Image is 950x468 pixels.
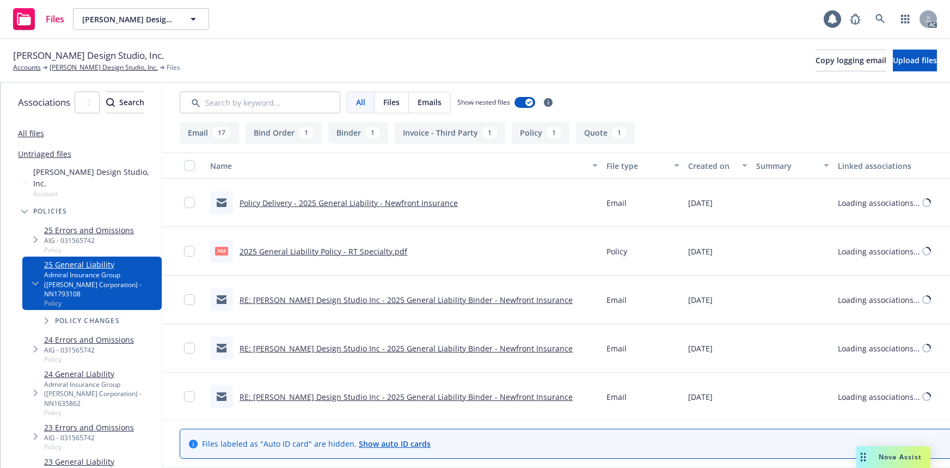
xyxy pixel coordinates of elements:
[44,299,157,308] span: Policy
[328,122,388,144] button: Binder
[356,96,365,108] span: All
[838,294,920,306] div: Loading associations...
[856,446,930,468] button: Nova Assist
[299,127,314,139] div: 1
[576,122,635,144] button: Quote
[606,160,667,172] div: File type
[106,92,144,113] div: Search
[240,343,573,354] a: RE: [PERSON_NAME] Design Studio Inc - 2025 General Liability Binder - Newfront Insurance
[457,98,510,107] span: Show nested files
[167,63,180,72] span: Files
[606,343,627,354] span: Email
[73,8,209,30] button: [PERSON_NAME] Design Studio, Inc.
[44,224,134,236] a: 25 Errors and Omissions
[752,153,833,179] button: Summary
[184,343,195,354] input: Toggle Row Selected
[18,148,71,160] a: Untriaged files
[44,236,134,245] div: AIG - 031565742
[184,391,195,402] input: Toggle Row Selected
[816,55,886,65] span: Copy logging email
[606,246,627,257] span: Policy
[684,153,752,179] button: Created on
[688,197,713,209] span: [DATE]
[202,438,431,449] span: Files labeled as "Auto ID card" are hidden.
[844,8,866,30] a: Report a Bug
[602,153,684,179] button: File type
[106,98,115,107] svg: Search
[879,452,922,461] span: Nova Assist
[18,95,70,110] span: Associations
[688,246,713,257] span: [DATE]
[44,245,134,254] span: Policy
[44,270,157,298] div: Admiral Insurance Group ([PERSON_NAME] Corporation) - NN1793108
[688,160,736,172] div: Created on
[240,295,573,305] a: RE: [PERSON_NAME] Design Studio Inc - 2025 General Liability Binder - Newfront Insurance
[180,122,239,144] button: Email
[212,127,231,139] div: 17
[816,50,886,71] button: Copy logging email
[55,318,120,324] span: Policy changes
[50,63,158,72] a: [PERSON_NAME] Design Studio, Inc.
[184,246,195,257] input: Toggle Row Selected
[44,408,157,417] span: Policy
[612,127,627,139] div: 1
[180,92,340,113] input: Search by keyword...
[184,197,195,208] input: Toggle Row Selected
[512,122,569,144] button: Policy
[44,355,134,364] span: Policy
[44,368,157,380] a: 24 General Liability
[9,4,69,34] a: Files
[606,391,627,403] span: Email
[359,439,431,449] a: Show auto ID cards
[383,96,400,108] span: Files
[82,14,176,25] span: [PERSON_NAME] Design Studio, Inc.
[44,380,157,408] div: Admiral Insurance Group ([PERSON_NAME] Corporation) - NN1635862
[395,122,505,144] button: Invoice - Third Party
[606,294,627,306] span: Email
[856,446,870,468] div: Drag to move
[893,50,937,71] button: Upload files
[606,197,627,209] span: Email
[418,96,442,108] span: Emails
[46,15,64,23] span: Files
[482,127,497,139] div: 1
[44,442,134,452] span: Policy
[838,343,920,354] div: Loading associations...
[44,334,134,345] a: 24 Errors and Omissions
[44,433,134,442] div: AIG - 031565742
[688,343,713,354] span: [DATE]
[184,160,195,171] input: Select all
[688,391,713,403] span: [DATE]
[33,208,68,215] span: Policies
[44,422,134,433] a: 23 Errors and Omissions
[246,122,322,144] button: Bind Order
[13,63,41,72] a: Accounts
[13,48,164,63] span: [PERSON_NAME] Design Studio, Inc.
[44,345,134,355] div: AIG - 031565742
[838,246,920,257] div: Loading associations...
[240,246,407,257] a: 2025 General Liability Policy - RT Specialty.pdf
[838,197,920,209] div: Loading associations...
[33,189,157,198] span: Account
[756,160,817,172] div: Summary
[44,456,157,467] a: 23 General Liability
[184,294,195,305] input: Toggle Row Selected
[44,259,157,270] a: 25 General Liability
[215,247,228,255] span: pdf
[869,8,891,30] a: Search
[240,392,573,402] a: RE: [PERSON_NAME] Design Studio Inc - 2025 General Liability Binder - Newfront Insurance
[33,166,157,189] span: [PERSON_NAME] Design Studio, Inc.
[893,55,937,65] span: Upload files
[210,160,586,172] div: Name
[894,8,916,30] a: Switch app
[688,294,713,306] span: [DATE]
[106,92,144,113] button: SearchSearch
[838,391,920,403] div: Loading associations...
[206,153,602,179] button: Name
[365,127,380,139] div: 1
[240,198,458,208] a: Policy Delivery - 2025 General Liability - Newfront Insurance
[547,127,561,139] div: 1
[18,128,44,138] a: All files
